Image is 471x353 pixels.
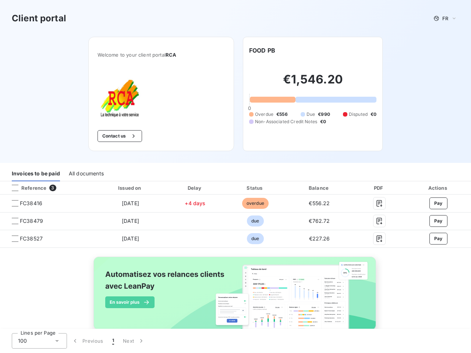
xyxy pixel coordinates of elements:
[276,111,288,118] span: €556
[309,218,330,224] span: €762.72
[354,184,404,192] div: PDF
[112,337,114,345] span: 1
[442,15,448,21] span: FR
[429,197,447,209] button: Pay
[98,75,145,118] img: Company logo
[318,111,330,118] span: €990
[371,111,376,118] span: €0
[255,118,317,125] span: Non-Associated Credit Notes
[122,235,139,242] span: [DATE]
[407,184,470,192] div: Actions
[20,235,43,242] span: FC38527
[242,198,269,209] span: overdue
[249,46,275,55] h6: FOOD PB
[20,217,43,225] span: FC38479
[248,105,251,111] span: 0
[287,184,351,192] div: Balance
[255,111,273,118] span: Overdue
[87,252,384,343] img: banner
[18,337,27,345] span: 100
[20,200,42,207] span: FC38416
[98,130,142,142] button: Contact us
[108,333,118,349] button: 1
[320,118,326,125] span: €0
[12,12,66,25] h3: Client portal
[429,233,447,245] button: Pay
[226,184,285,192] div: Status
[118,333,149,349] button: Next
[167,184,223,192] div: Delay
[122,200,139,206] span: [DATE]
[166,52,176,58] span: RCA
[309,200,330,206] span: €556.22
[247,233,263,244] span: due
[12,166,60,181] div: Invoices to be paid
[429,215,447,227] button: Pay
[6,185,46,191] div: Reference
[247,215,263,227] span: due
[309,235,330,242] span: €227.26
[69,166,104,181] div: All documents
[67,333,108,349] button: Previous
[49,185,56,191] span: 3
[185,200,205,206] span: +4 days
[307,111,315,118] span: Due
[122,218,139,224] span: [DATE]
[96,184,164,192] div: Issued on
[98,52,225,58] span: Welcome to your client portal
[349,111,368,118] span: Disputed
[249,72,376,94] h2: €1,546.20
